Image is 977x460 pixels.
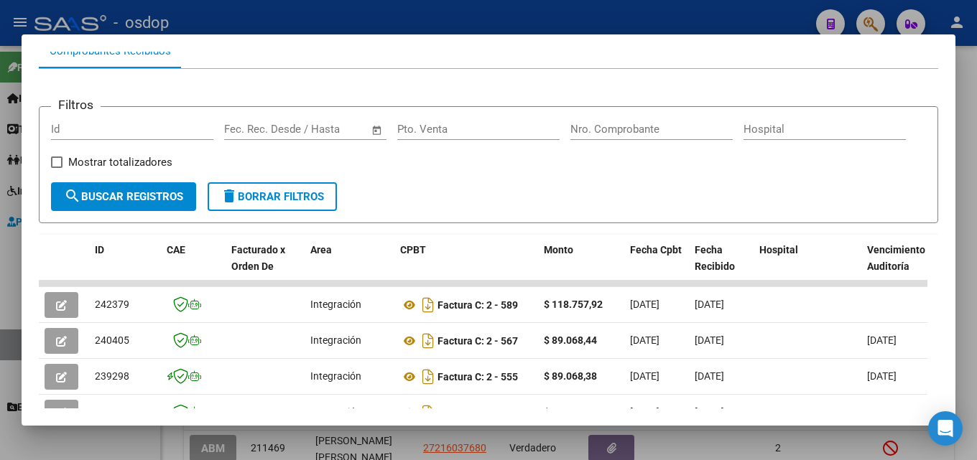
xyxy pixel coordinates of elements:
span: Integración [310,334,361,346]
datatable-header-cell: ID [89,235,161,298]
span: [DATE] [867,370,897,382]
datatable-header-cell: CPBT [394,235,538,298]
strong: Factura C: 2 - 555 [437,371,518,382]
strong: $ 44.534,19 [544,406,597,418]
button: Borrar Filtros [208,182,337,211]
span: [DATE] [695,334,724,346]
i: Descargar documento [419,294,437,316]
strong: Factura C: 2 - 567 [437,335,518,347]
strong: $ 89.068,38 [544,370,597,382]
strong: $ 89.068,44 [544,334,597,346]
strong: Factura C: 2 - 546 [437,407,518,418]
datatable-header-cell: Vencimiento Auditoría [861,235,926,298]
i: Descargar documento [419,365,437,388]
span: Borrar Filtros [221,190,324,203]
span: ID [95,244,104,255]
span: Fecha Recibido [695,244,735,272]
span: CPBT [400,244,426,255]
span: 238570 [95,406,129,418]
span: Mostrar totalizadores [68,154,172,171]
span: [DATE] [630,370,659,382]
div: Comprobantes Recibidos [50,43,171,60]
span: 242379 [95,299,129,310]
span: [DATE] [695,370,724,382]
span: Area [310,244,332,255]
span: CAE [167,244,185,255]
button: Open calendar [369,122,386,139]
span: [DATE] [867,334,897,346]
datatable-header-cell: Monto [538,235,624,298]
span: [DATE] [695,299,724,310]
span: 240405 [95,334,129,346]
i: Descargar documento [419,401,437,424]
span: Buscar Registros [64,190,183,203]
datatable-header-cell: Facturado x Orden De [226,235,305,298]
datatable-header-cell: Area [305,235,394,298]
datatable-header-cell: Hospital [754,235,861,298]
button: Buscar Registros [51,182,196,211]
span: Fecha Cpbt [630,244,682,255]
span: Integración [310,406,361,418]
span: [DATE] [695,406,724,418]
span: [DATE] [630,299,659,310]
span: Facturado x Orden De [231,244,285,272]
strong: $ 118.757,92 [544,299,603,310]
datatable-header-cell: CAE [161,235,226,298]
span: [DATE] [630,406,659,418]
div: Open Intercom Messenger [928,411,963,446]
span: [DATE] [630,334,659,346]
span: 239298 [95,370,129,382]
mat-icon: search [64,187,81,205]
mat-icon: delete [221,187,238,205]
datatable-header-cell: Fecha Cpbt [624,235,689,298]
span: Vencimiento Auditoría [867,244,925,272]
i: Descargar documento [419,329,437,352]
strong: Factura C: 2 - 589 [437,299,518,311]
span: Monto [544,244,573,255]
span: Hospital [759,244,798,255]
input: Fecha inicio [224,123,282,136]
input: Fecha fin [295,123,365,136]
span: Integración [310,299,361,310]
span: Integración [310,370,361,382]
datatable-header-cell: Fecha Recibido [689,235,754,298]
h3: Filtros [51,95,101,114]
